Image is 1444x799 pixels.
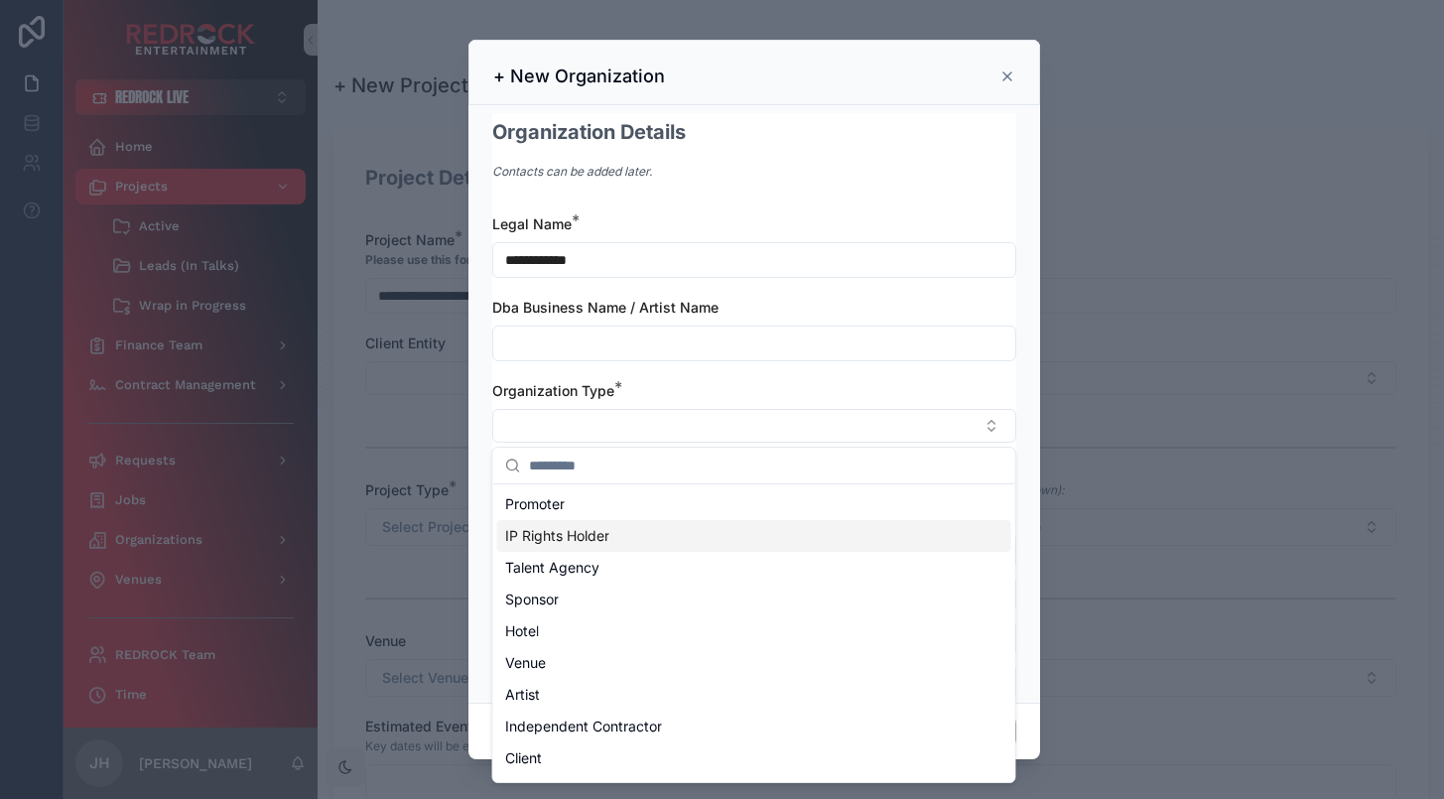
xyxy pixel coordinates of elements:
h3: + New Organization [493,65,665,88]
span: IP Rights Holder [505,526,609,546]
div: Suggestions [493,484,1015,782]
span: Talent Agency [505,558,599,578]
span: Venue [505,653,546,673]
h2: Organization Details [492,119,686,147]
span: Dba Business Name / Artist Name [492,299,719,316]
button: Select Button [492,409,1016,443]
span: Sponsor [505,590,559,609]
span: Legal Name [492,215,572,232]
em: Contacts can be added later. [492,164,652,179]
span: Artist [505,685,540,705]
span: Hotel [505,621,539,641]
span: Organization Type [492,382,614,399]
span: Independent Contractor [505,717,662,736]
span: Promoter [505,494,565,514]
span: Client [505,748,542,768]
